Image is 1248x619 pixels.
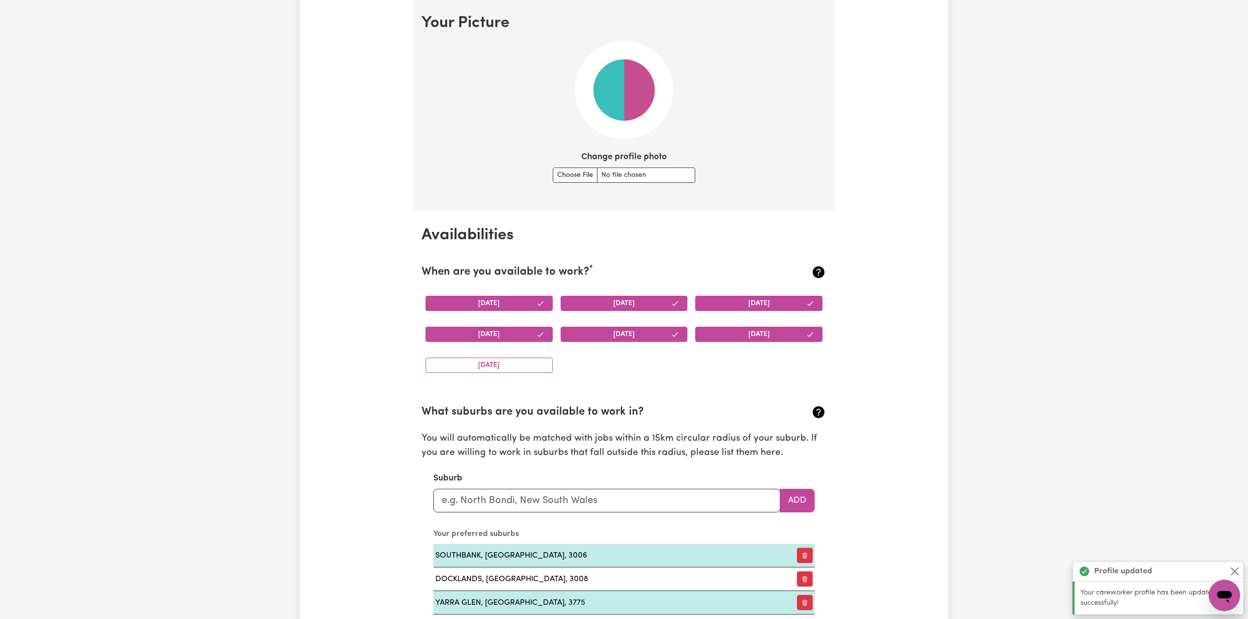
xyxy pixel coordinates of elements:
[561,296,688,311] button: [DATE]
[422,266,759,279] h2: When are you available to work?
[433,524,815,544] caption: Your preferred suburbs
[581,151,667,164] label: Change profile photo
[1229,565,1241,577] button: Close
[433,472,462,485] label: Suburb
[575,41,673,139] img: Your default profile image
[695,327,823,342] button: [DATE]
[433,567,772,591] td: DOCKLANDS, [GEOGRAPHIC_DATA], 3008
[433,591,772,615] td: YARRA GLEN, [GEOGRAPHIC_DATA], 3775
[422,406,759,419] h2: What suburbs are you available to work in?
[422,432,826,460] p: You will automatically be matched with jobs within a 15km circular radius of your suburb. If you ...
[425,327,553,342] button: [DATE]
[1080,588,1238,609] p: Your careworker profile has been updated successfully!
[797,595,813,610] button: Remove preferred suburb
[425,296,553,311] button: [DATE]
[797,548,813,563] button: Remove preferred suburb
[433,489,780,512] input: e.g. North Bondi, New South Wales
[422,226,826,245] h2: Availabilities
[433,544,772,567] td: SOUTHBANK, [GEOGRAPHIC_DATA], 3006
[695,296,823,311] button: [DATE]
[780,489,815,512] button: Add to preferred suburbs
[797,571,813,587] button: Remove preferred suburb
[1209,580,1240,611] iframe: Button to launch messaging window
[425,358,553,373] button: [DATE]
[561,327,688,342] button: [DATE]
[1094,565,1152,577] strong: Profile updated
[422,14,826,32] h2: Your Picture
